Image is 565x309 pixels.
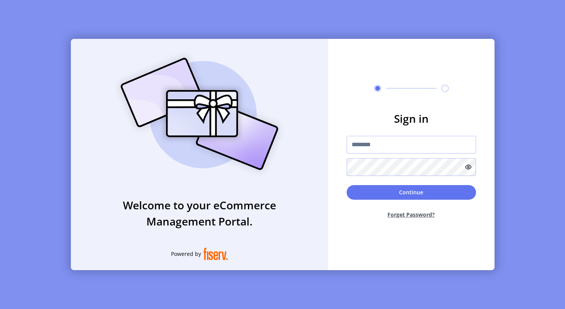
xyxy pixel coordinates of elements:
h3: Sign in [347,110,476,127]
img: card_Illustration.svg [109,49,290,179]
span: Powered by [171,250,201,258]
button: Forget Password? [347,204,476,225]
h3: Welcome to your eCommerce Management Portal. [71,197,328,229]
button: Continue [347,185,476,200]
